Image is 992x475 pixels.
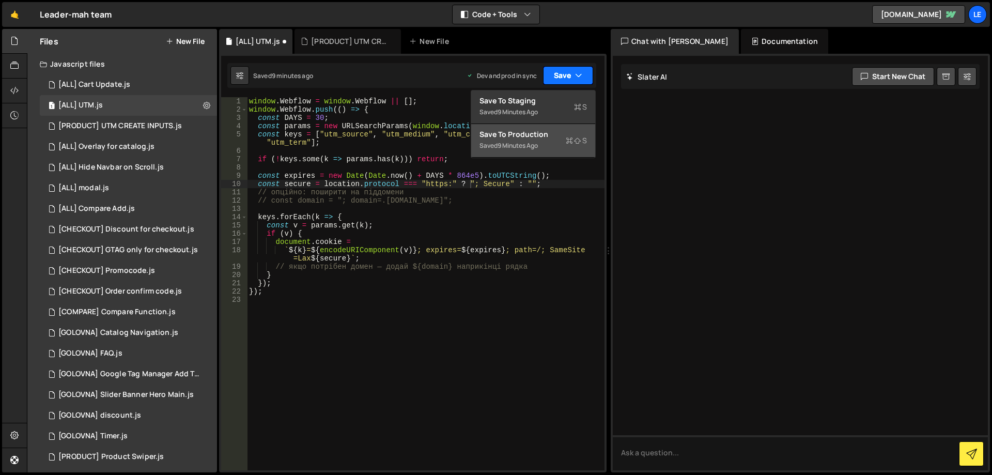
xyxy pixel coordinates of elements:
[58,266,155,275] div: [CHECKOUT] Promocode.js
[40,95,217,116] div: 16298/45324.js
[58,432,128,441] div: [GOLOVNA] Timer.js
[611,29,739,54] div: Chat with [PERSON_NAME]
[58,204,135,213] div: [ALL] Compare Add.js
[40,198,217,219] div: 16298/45098.js
[58,101,103,110] div: [ALL] UTM.js
[40,219,217,240] div: 16298/45243.js
[58,328,178,338] div: [GOLOVNA] Catalog Navigation.js
[40,405,217,426] div: 16298/44466.js
[221,155,247,163] div: 7
[58,183,109,193] div: [ALL] modal.js
[58,121,182,131] div: [PRODUCT] UTM CREATE INPUTS.js
[40,8,112,21] div: Leader-mah team
[253,71,313,80] div: Saved
[27,54,217,74] div: Javascript files
[311,36,389,47] div: [PRODUCT] UTM CREATE INPUTS.js
[58,308,176,317] div: [COMPARE] Compare Function.js
[40,447,217,467] div: 16298/44405.js
[467,71,537,80] div: Dev and prod in sync
[221,238,247,246] div: 17
[272,71,313,80] div: 9 minutes ago
[221,205,247,213] div: 13
[221,271,247,279] div: 20
[221,147,247,155] div: 6
[543,66,593,85] button: Save
[58,349,122,358] div: [GOLOVNA] FAQ.js
[221,287,247,296] div: 22
[471,90,595,124] button: Save to StagingS Saved9 minutes ago
[58,390,194,400] div: [GOLOVNA] Slider Banner Hero Main.js
[221,296,247,304] div: 23
[40,302,217,323] div: 16298/45065.js
[409,36,453,47] div: New File
[566,135,587,146] span: S
[58,246,198,255] div: [CHECKOUT] GTAG only for checkout.js
[58,452,164,462] div: [PRODUCT] Product Swiper.js
[221,213,247,221] div: 14
[166,37,205,45] button: New File
[221,221,247,229] div: 15
[58,287,182,296] div: [CHECKOUT] Order confirm code.js
[852,67,934,86] button: Start new chat
[58,225,194,234] div: [CHECKOUT] Discount for checkout.js
[479,96,587,106] div: Save to Staging
[968,5,987,24] a: Le
[221,196,247,205] div: 12
[221,97,247,105] div: 1
[221,105,247,114] div: 2
[58,370,201,379] div: [GOLOVNA] Google Tag Manager Add To Cart.js
[221,229,247,238] div: 16
[471,124,595,158] button: Save to ProductionS Saved9 minutes ago
[40,323,217,343] div: 16298/44855.js
[221,163,247,172] div: 8
[58,411,141,420] div: [GOLOVNA] discount.js
[2,2,27,27] a: 🤙
[479,129,587,140] div: Save to Production
[58,142,154,151] div: [ALL] Overlay for catalog.js
[479,140,587,152] div: Saved
[221,122,247,130] div: 4
[58,163,164,172] div: [ALL] Hide Navbar on Scroll.js
[221,263,247,271] div: 19
[741,29,828,54] div: Documentation
[40,240,218,261] div: 16298/45143.js
[40,426,217,447] div: 16298/44400.js
[221,188,247,196] div: 11
[221,114,247,122] div: 3
[40,385,217,405] div: 16298/44401.js
[498,108,538,116] div: 9 minutes ago
[40,157,217,178] div: 16298/44402.js
[40,116,217,136] div: 16298/45326.js
[49,102,55,111] span: 1
[221,246,247,263] div: 18
[479,106,587,118] div: Saved
[236,36,280,47] div: [ALL] UTM.js
[221,172,247,180] div: 9
[58,80,130,89] div: [ALL] Cart Update.js
[40,261,217,281] div: 16298/45144.js
[872,5,965,24] a: [DOMAIN_NAME]
[40,136,217,157] div: 16298/45111.js
[626,72,668,82] h2: Slater AI
[453,5,539,24] button: Code + Tools
[574,102,587,112] span: S
[40,36,58,47] h2: Files
[221,279,247,287] div: 21
[40,343,217,364] div: 16298/44463.js
[498,141,538,150] div: 9 minutes ago
[40,74,217,95] div: 16298/44467.js
[221,130,247,147] div: 5
[40,178,217,198] div: 16298/44976.js
[40,281,217,302] div: 16298/44879.js
[40,364,221,385] div: 16298/44469.js
[221,180,247,188] div: 10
